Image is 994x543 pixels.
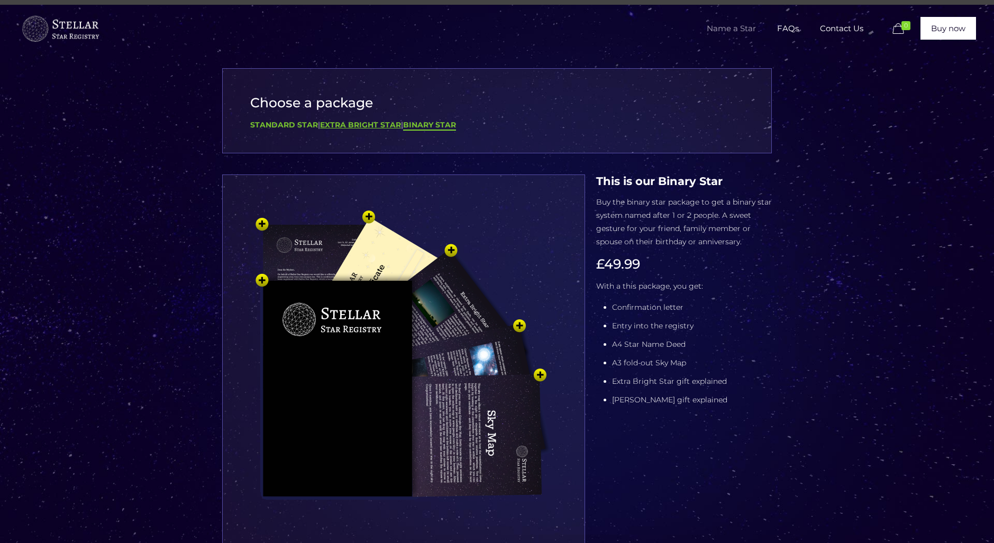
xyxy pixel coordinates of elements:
a: Standard Star [250,120,318,130]
li: [PERSON_NAME] gift explained [612,393,772,407]
span: 0 [901,21,910,30]
a: Binary Star [403,120,456,131]
a: Contact Us [809,5,874,52]
h3: Choose a package [250,95,744,111]
img: buyastar-logo-transparent [21,13,100,45]
a: Extra Bright Star [320,120,401,130]
p: With a this package, you get: [596,280,772,293]
h4: This is our Binary Star [596,174,772,188]
li: Confirmation letter [612,301,772,314]
a: Buy a Star [21,5,100,52]
span: FAQs [767,13,809,44]
li: Entry into the registry [612,319,772,333]
a: Buy now [920,17,976,40]
span: 49.99 [604,256,640,272]
span: Name a Star [696,13,767,44]
p: Buy the binary star package to get a binary star system named after 1 or 2 people. A sweet gestur... [596,196,772,249]
a: 0 [890,23,915,35]
a: FAQs [767,5,809,52]
li: A3 fold-out Sky Map [612,356,772,370]
span: Contact Us [809,13,874,44]
b: Binary Star [403,120,456,130]
h3: £ [596,256,772,272]
li: A4 Star Name Deed [612,338,772,351]
a: Name a Star [696,5,767,52]
div: | | [250,118,744,132]
li: Extra Bright Star gift explained [612,375,772,388]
